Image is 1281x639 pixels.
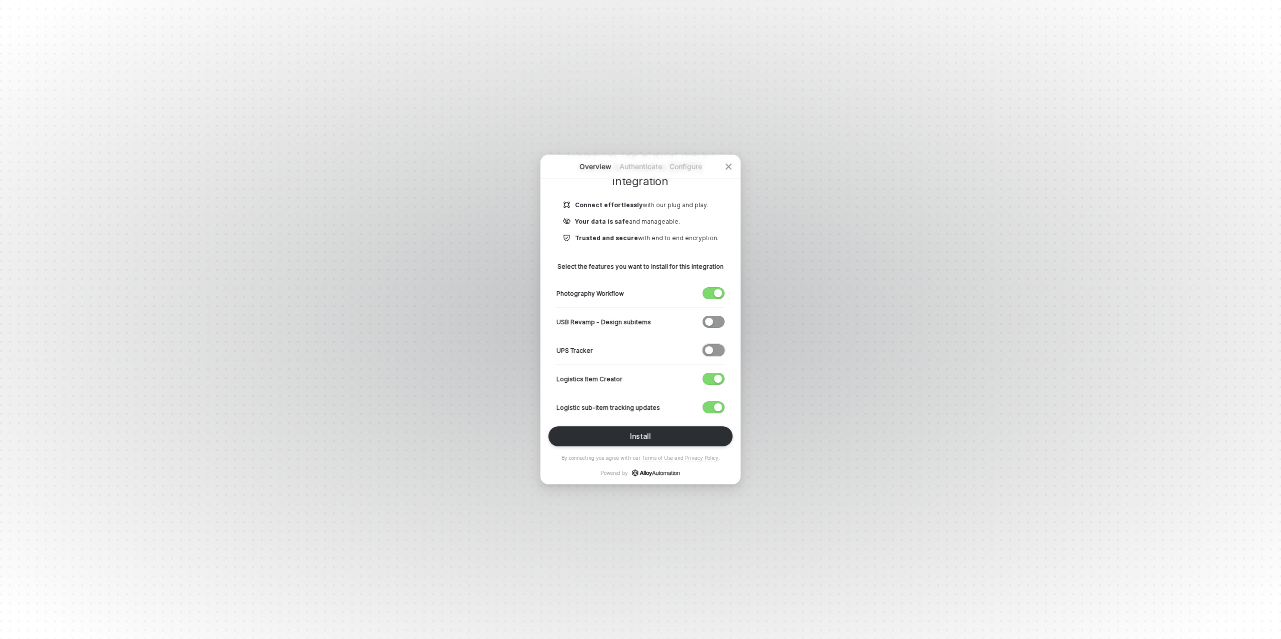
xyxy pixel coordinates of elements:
a: icon-success [632,469,680,476]
button: Install [548,426,733,446]
span: icon-close [725,163,733,171]
p: Overview [573,162,618,172]
div: Install [630,432,651,440]
p: Select the features you want to install for this integration [556,262,725,271]
img: icon [563,234,571,242]
img: icon [563,201,571,209]
p: Powered by [601,469,680,476]
b: Trusted and secure [575,234,638,242]
p: with our plug and play. [575,201,709,209]
p: Logistics Item Creator [556,375,622,383]
p: By connecting you agree with our and . [561,454,720,461]
p: Configure [663,162,708,172]
img: icon [563,217,571,226]
a: Terms of Use [642,455,673,461]
p: USB Revamp - Design subitems [556,318,651,326]
p: Photography Workflow [556,289,624,298]
p: UPS Tracker [556,346,593,355]
b: Connect effortlessly [575,201,643,209]
p: and manageable. [575,217,680,226]
p: with end to end encryption. [575,234,719,242]
p: Logistic sub-item tracking updates [556,403,660,412]
p: Authenticate [618,162,663,172]
b: Your data is safe [575,218,629,225]
a: Privacy Policy [685,455,719,461]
